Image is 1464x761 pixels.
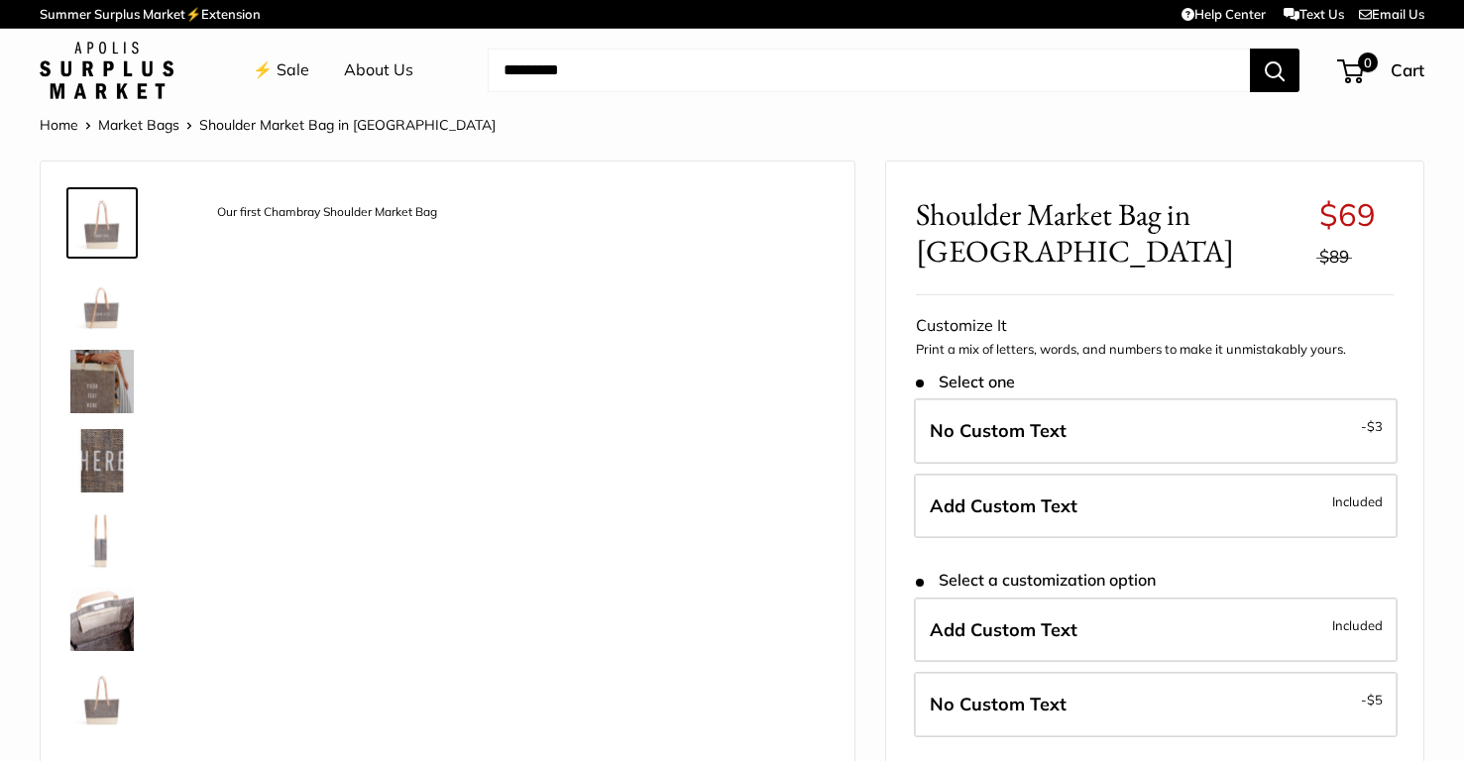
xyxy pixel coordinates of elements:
[66,187,138,259] a: description_Our first Chambray Shoulder Market Bag
[66,504,138,576] a: description_Side view of the Shoulder Market Bag
[1361,414,1383,438] span: -
[930,419,1067,442] span: No Custom Text
[40,116,78,134] a: Home
[1250,49,1299,92] button: Search
[66,663,138,734] a: Shoulder Market Bag in Chambray
[1284,6,1344,22] a: Text Us
[1182,6,1266,22] a: Help Center
[98,116,179,134] a: Market Bags
[344,55,413,85] a: About Us
[1359,6,1424,22] a: Email Us
[40,42,173,99] img: Apolis: Surplus Market
[1358,53,1378,72] span: 0
[1367,418,1383,434] span: $3
[70,588,134,651] img: Shoulder Market Bag in Chambray
[70,191,134,255] img: description_Our first Chambray Shoulder Market Bag
[70,508,134,572] img: description_Side view of the Shoulder Market Bag
[1391,59,1424,80] span: Cart
[930,494,1077,517] span: Add Custom Text
[916,340,1394,360] p: Print a mix of letters, words, and numbers to make it unmistakably yours.
[930,693,1067,715] span: No Custom Text
[916,196,1304,270] span: Shoulder Market Bag in [GEOGRAPHIC_DATA]
[1361,688,1383,711] span: -
[916,373,1014,391] span: Select one
[914,598,1398,663] label: Add Custom Text
[70,271,134,334] img: description_Adjustable soft leather handle
[70,667,134,730] img: Shoulder Market Bag in Chambray
[1332,489,1383,513] span: Included
[40,112,496,138] nav: Breadcrumb
[253,55,309,85] a: ⚡️ Sale
[916,571,1155,590] span: Select a customization option
[914,672,1398,737] label: Leave Blank
[916,311,1394,341] div: Customize It
[1319,246,1349,267] span: $89
[488,49,1250,92] input: Search...
[914,474,1398,539] label: Add Custom Text
[70,429,134,492] img: description_A close up of our first Chambray Jute Bag
[914,398,1398,464] label: Leave Blank
[1367,692,1383,707] span: $5
[66,267,138,338] a: description_Adjustable soft leather handle
[1339,54,1424,86] a: 0 Cart
[70,350,134,413] img: description_Classic Chambray on the Original Market Bag for the first time.
[66,425,138,496] a: description_A close up of our first Chambray Jute Bag
[207,199,447,226] div: Our first Chambray Shoulder Market Bag
[199,116,496,134] span: Shoulder Market Bag in [GEOGRAPHIC_DATA]
[1319,195,1376,234] span: $69
[66,346,138,417] a: description_Classic Chambray on the Original Market Bag for the first time.
[930,618,1077,641] span: Add Custom Text
[66,584,138,655] a: Shoulder Market Bag in Chambray
[1332,613,1383,637] span: Included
